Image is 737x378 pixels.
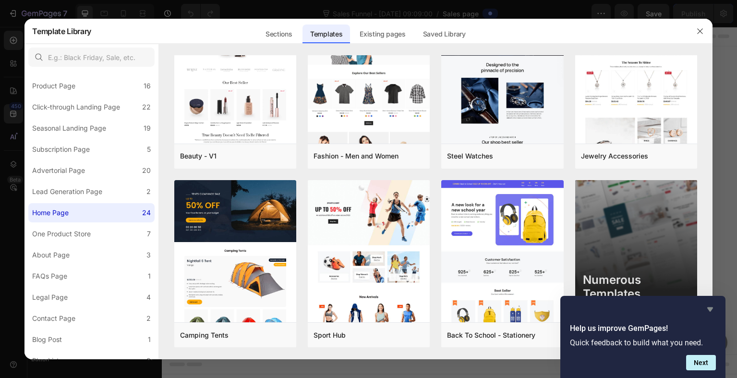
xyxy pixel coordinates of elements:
[570,338,716,347] p: Quick feedback to build what you need.
[32,270,67,282] div: FAQs Page
[314,329,346,341] div: Sport Hub
[190,197,300,217] button: Use existing page designs
[686,355,716,370] button: Next question
[447,329,535,341] div: Back To School - Stationery
[305,197,387,217] button: Explore templates
[146,313,151,324] div: 2
[570,323,716,334] h2: Help us improve GemPages!
[180,150,217,162] div: Beauty - V1
[180,329,229,341] div: Camping Tents
[142,165,151,176] div: 20
[32,228,91,240] div: One Product Store
[144,80,151,92] div: 16
[32,207,69,219] div: Home Page
[224,251,353,259] div: Start with Generating from URL or image
[32,144,90,155] div: Subscription Page
[147,144,151,155] div: 5
[147,228,151,240] div: 7
[32,101,120,113] div: Click-through Landing Page
[415,24,473,44] div: Saved Library
[583,273,689,315] div: Numerous Templates are on the way
[146,186,151,197] div: 2
[146,292,151,303] div: 4
[32,186,102,197] div: Lead Generation Page
[352,24,413,44] div: Existing pages
[570,304,716,370] div: Help us improve GemPages!
[32,80,75,92] div: Product Page
[32,292,68,303] div: Legal Page
[146,249,151,261] div: 3
[28,48,155,67] input: E.g.: Black Friday, Sale, etc.
[32,355,59,366] div: Blog List
[142,207,151,219] div: 24
[216,178,361,190] div: Start building with Sections/Elements or
[144,122,151,134] div: 19
[32,165,85,176] div: Advertorial Page
[148,270,151,282] div: 1
[447,150,493,162] div: Steel Watches
[581,150,648,162] div: Jewelry Accessories
[258,24,300,44] div: Sections
[32,313,75,324] div: Contact Page
[32,19,91,44] h2: Template Library
[32,334,62,345] div: Blog Post
[32,122,106,134] div: Seasonal Landing Page
[302,24,350,44] div: Templates
[142,101,151,113] div: 22
[32,249,70,261] div: About Page
[146,355,151,366] div: 2
[314,150,399,162] div: Fashion - Men and Women
[148,334,151,345] div: 1
[704,304,716,315] button: Hide survey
